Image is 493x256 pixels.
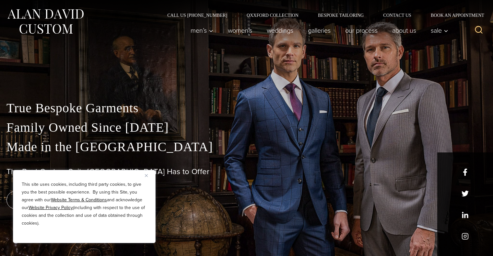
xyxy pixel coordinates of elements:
a: Call Us [PHONE_NUMBER] [158,13,237,17]
p: This site uses cookies, including third party cookies, to give you the best possible experience. ... [22,181,147,227]
a: Women’s [221,24,260,37]
span: Sale [431,27,448,34]
a: book an appointment [6,191,97,209]
p: True Bespoke Garments Family Owned Since [DATE] Made in the [GEOGRAPHIC_DATA] [6,98,487,157]
a: Bespoke Tailoring [308,13,373,17]
a: Galleries [301,24,338,37]
button: Close [145,172,153,179]
nav: Secondary Navigation [158,13,487,17]
a: Contact Us [373,13,421,17]
a: Our Process [338,24,385,37]
a: weddings [260,24,301,37]
img: Close [145,174,148,177]
h1: The Best Custom Suits [GEOGRAPHIC_DATA] Has to Offer [6,167,487,176]
nav: Primary Navigation [183,24,452,37]
img: Alan David Custom [6,7,84,36]
a: Website Privacy Policy [29,204,73,211]
button: View Search Form [471,23,487,38]
a: About Us [385,24,424,37]
a: Oxxford Collection [237,13,308,17]
a: Book an Appointment [421,13,487,17]
a: Website Terms & Conditions [51,196,107,203]
span: Men’s [191,27,213,34]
